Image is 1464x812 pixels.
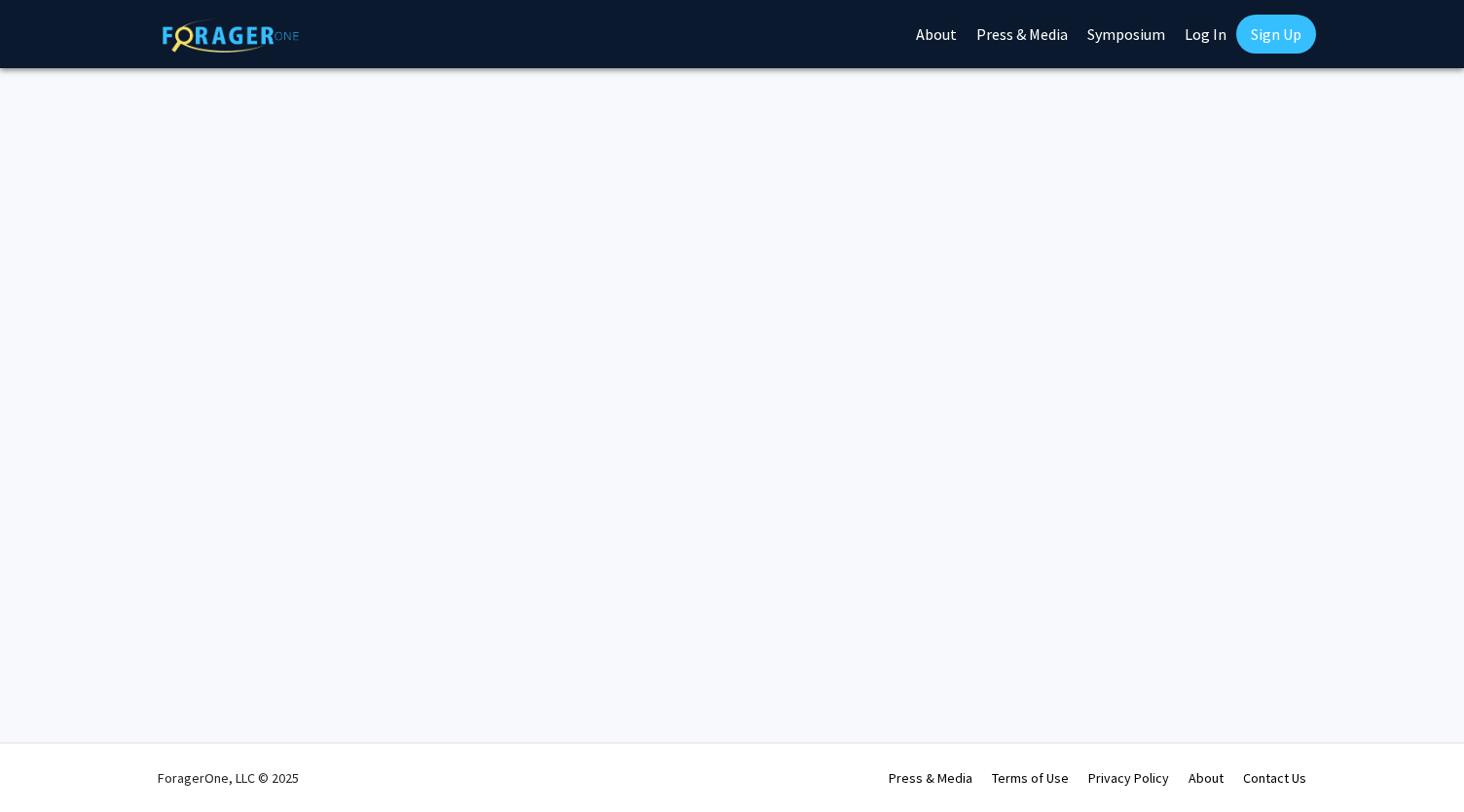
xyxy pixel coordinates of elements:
a: Press & Media [889,769,972,787]
a: Contact Us [1243,769,1306,787]
a: About [1189,769,1224,787]
a: Terms of Use [992,769,1069,787]
a: Sign Up [1236,15,1316,54]
div: ForagerOne, LLC © 2025 [158,744,299,812]
img: ForagerOne Logo [163,18,299,53]
a: Privacy Policy [1088,769,1169,787]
